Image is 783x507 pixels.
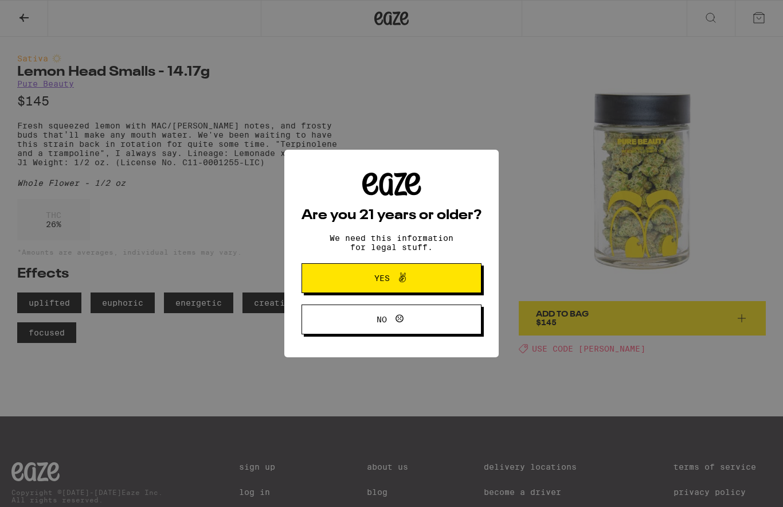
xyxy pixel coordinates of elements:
[302,305,481,334] button: No
[302,209,481,223] h2: Are you 21 years or older?
[320,233,463,252] p: We need this information for legal stuff.
[302,263,481,293] button: Yes
[374,274,390,282] span: Yes
[377,315,387,323] span: No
